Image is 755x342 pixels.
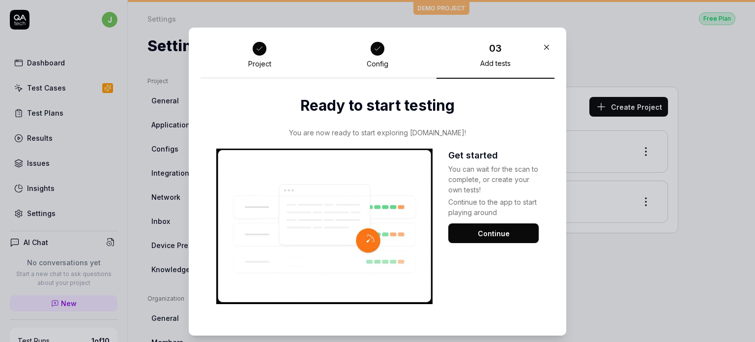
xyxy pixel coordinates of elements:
[448,162,539,195] div: You can wait for the scan to complete, or create your own tests!
[448,195,539,218] div: Continue to the app to start playing around
[539,39,554,55] button: Close Modal
[480,59,511,68] div: Add tests
[367,60,388,68] div: Config
[448,149,539,162] h3: Get started
[248,60,271,68] div: Project
[270,128,485,137] div: You are now ready to start exploring [DOMAIN_NAME]!
[489,41,502,56] div: 03
[216,94,539,117] h2: Ready to start testing
[448,223,539,243] button: Continue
